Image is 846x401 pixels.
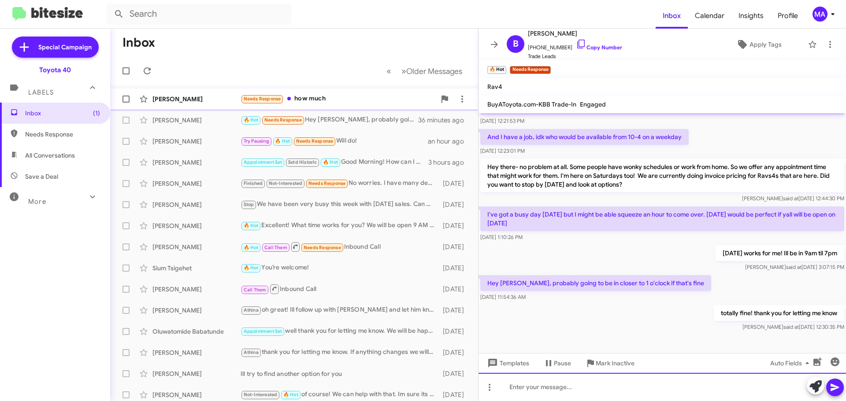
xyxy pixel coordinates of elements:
[283,392,298,397] span: 🔥 Hot
[122,36,155,50] h1: Inbox
[244,245,259,250] span: 🔥 Hot
[438,179,471,188] div: [DATE]
[480,147,525,154] span: [DATE] 12:23:01 PM
[152,369,241,378] div: [PERSON_NAME]
[244,180,263,186] span: Finished
[241,136,428,146] div: Will do!
[418,116,471,125] div: 36 minutes ago
[241,283,438,294] div: Inbound Call
[107,4,292,25] input: Search
[487,83,502,91] span: Rav4
[152,158,241,167] div: [PERSON_NAME]
[513,37,519,51] span: B
[805,7,836,22] button: MA
[487,66,506,74] small: 🔥 Hot
[244,96,281,102] span: Needs Response
[308,180,346,186] span: Needs Response
[438,264,471,272] div: [DATE]
[28,198,46,206] span: More
[438,327,471,336] div: [DATE]
[438,306,471,315] div: [DATE]
[381,62,397,80] button: Previous
[480,234,523,240] span: [DATE] 1:10:26 PM
[152,116,241,125] div: [PERSON_NAME]
[152,95,241,103] div: [PERSON_NAME]
[152,179,241,188] div: [PERSON_NAME]
[438,243,471,251] div: [DATE]
[438,369,471,378] div: [DATE]
[771,3,805,29] span: Profile
[438,221,471,230] div: [DATE]
[241,178,438,188] div: No worries. I have many dealers that can help.
[152,243,241,251] div: [PERSON_NAME]
[241,221,438,231] div: Excellent! What time works for you? We will be open 9 AM until 7 PM.
[480,294,526,300] span: [DATE] 11:54:36 AM
[304,245,341,250] span: Needs Response
[244,265,259,271] span: 🔥 Hot
[241,390,438,400] div: of course! We can help with that. Im sure its a simple fix.
[688,3,731,29] span: Calendar
[25,130,100,139] span: Needs Response
[25,172,58,181] span: Save a Deal
[396,62,468,80] button: Next
[596,355,634,371] span: Mark Inactive
[783,324,799,330] span: said at
[487,100,576,108] span: BuyAToyota.com-KBB Trade-In
[536,355,578,371] button: Pause
[438,348,471,357] div: [DATE]
[578,355,642,371] button: Mark Inactive
[244,328,282,334] span: Appointment Set
[241,94,436,104] div: how much
[554,355,571,371] span: Pause
[241,241,438,252] div: Inbound Call
[241,199,438,210] div: We have been very busy this week with [DATE] sales. Can you come in [DATE]?
[480,118,524,124] span: [DATE] 12:21:53 PM
[731,3,771,29] a: Insights
[428,158,471,167] div: 3 hours ago
[28,88,54,96] span: Labels
[486,355,529,371] span: Templates
[241,326,438,336] div: well thank you for letting me know. We will be happy to help you when you are ready
[244,223,259,228] span: 🔥 Hot
[750,37,782,52] span: Apply Tags
[656,3,688,29] a: Inbox
[401,66,406,77] span: »
[241,347,438,357] div: thank you for letting me know. If anything changes we will certainly be happy to help
[510,66,550,74] small: Needs Response
[152,306,241,315] div: [PERSON_NAME]
[480,275,711,291] p: Hey [PERSON_NAME], probably going to be in closer to 1 o'clock if that's fine
[745,264,844,270] span: [PERSON_NAME] [DATE] 3:07:15 PM
[786,264,801,270] span: said at
[152,200,241,209] div: [PERSON_NAME]
[576,44,622,51] a: Copy Number
[714,305,844,321] p: totally fine! thank you for letting me know
[716,245,844,261] p: [DATE] works for me! Ill be in 9am til 7pm
[296,138,334,144] span: Needs Response
[742,324,844,330] span: [PERSON_NAME] [DATE] 12:30:35 PM
[382,62,468,80] nav: Page navigation example
[39,66,71,74] div: Toyota 40
[288,159,317,165] span: Sold Historic
[152,285,241,294] div: [PERSON_NAME]
[241,115,418,125] div: Hey [PERSON_NAME], probably going to be in closer to 1 o'clock if that's fine
[713,37,804,52] button: Apply Tags
[25,109,100,118] span: Inbox
[813,7,827,22] div: MA
[438,390,471,399] div: [DATE]
[244,392,278,397] span: Not-Interested
[152,348,241,357] div: [PERSON_NAME]
[12,37,99,58] a: Special Campaign
[241,369,438,378] div: Ill try to find another option for you
[528,39,622,52] span: [PHONE_NUMBER]
[528,28,622,39] span: [PERSON_NAME]
[770,355,813,371] span: Auto Fields
[152,137,241,146] div: [PERSON_NAME]
[152,264,241,272] div: Sium Tsigehet
[244,287,267,293] span: Call Them
[438,200,471,209] div: [DATE]
[742,195,844,202] span: [PERSON_NAME] [DATE] 12:44:30 PM
[244,117,259,123] span: 🔥 Hot
[783,195,798,202] span: said at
